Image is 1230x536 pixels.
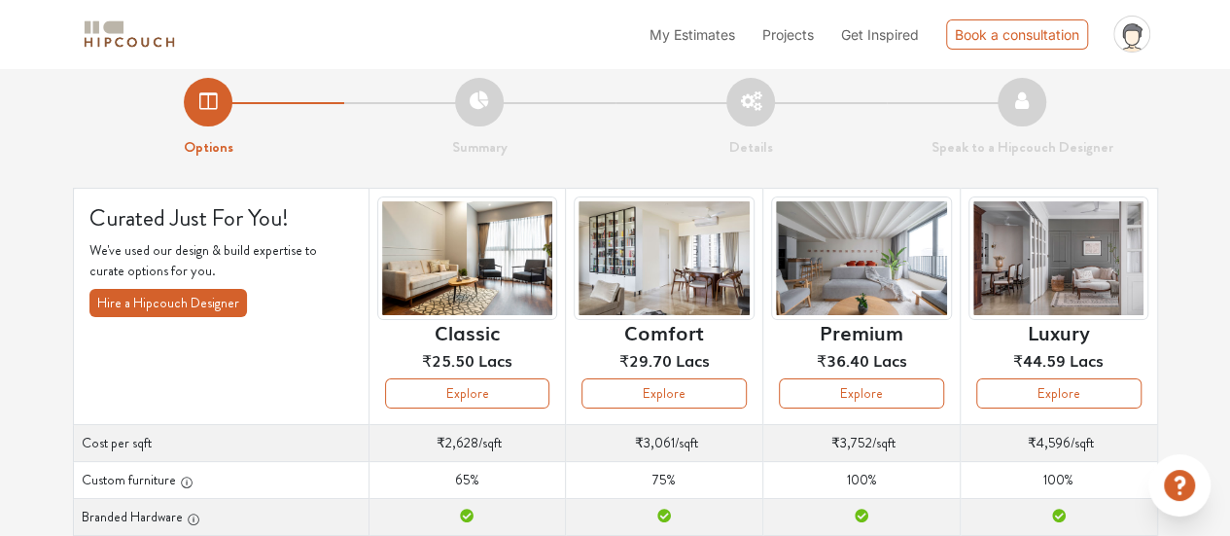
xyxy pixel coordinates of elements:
[976,378,1142,409] button: Explore
[89,204,353,232] h4: Curated Just For You!
[1028,320,1090,343] h6: Luxury
[478,348,512,372] span: Lacs
[960,424,1157,461] td: /sqft
[779,378,944,409] button: Explore
[872,348,906,372] span: Lacs
[1070,348,1104,372] span: Lacs
[841,26,919,43] span: Get Inspired
[762,26,814,43] span: Projects
[763,461,961,498] td: 100%
[566,461,763,498] td: 75%
[968,197,1149,320] img: header-preview
[816,348,868,372] span: ₹36.40
[624,320,704,343] h6: Comfort
[581,378,747,409] button: Explore
[763,424,961,461] td: /sqft
[369,461,566,498] td: 65%
[619,348,672,372] span: ₹29.70
[81,18,178,52] img: logo-horizontal.svg
[437,433,478,452] span: ₹2,628
[377,197,558,320] img: header-preview
[771,197,952,320] img: header-preview
[184,136,233,158] strong: Options
[831,433,872,452] span: ₹3,752
[566,424,763,461] td: /sqft
[960,461,1157,498] td: 100%
[1013,348,1066,372] span: ₹44.59
[574,197,755,320] img: header-preview
[81,13,178,56] span: logo-horizontal.svg
[676,348,710,372] span: Lacs
[89,289,247,317] button: Hire a Hipcouch Designer
[729,136,773,158] strong: Details
[946,19,1088,50] div: Book a consultation
[89,240,353,281] p: We've used our design & build expertise to curate options for you.
[452,136,508,158] strong: Summary
[635,433,675,452] span: ₹3,061
[385,378,550,409] button: Explore
[73,461,369,498] th: Custom furniture
[422,348,474,372] span: ₹25.50
[650,26,735,43] span: My Estimates
[435,320,500,343] h6: Classic
[931,136,1113,158] strong: Speak to a Hipcouch Designer
[73,498,369,535] th: Branded Hardware
[1028,433,1071,452] span: ₹4,596
[820,320,903,343] h6: Premium
[369,424,566,461] td: /sqft
[73,424,369,461] th: Cost per sqft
